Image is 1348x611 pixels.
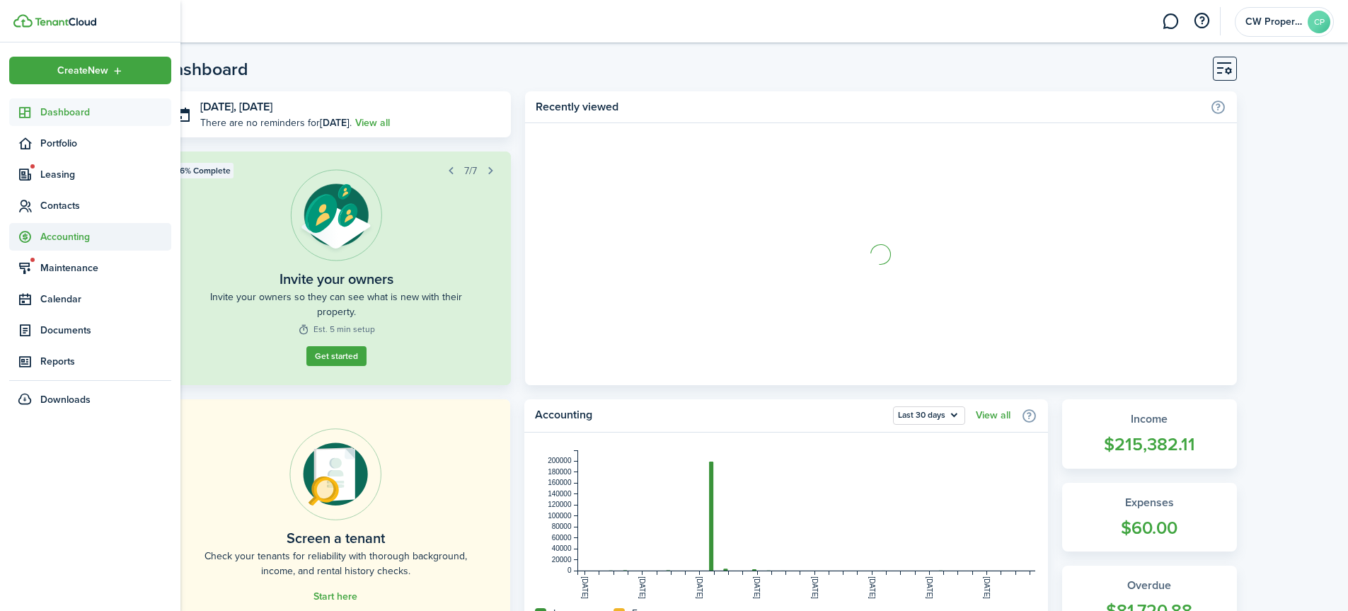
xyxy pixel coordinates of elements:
[552,523,572,530] tspan: 80000
[40,392,91,407] span: Downloads
[548,468,572,476] tspan: 180000
[1245,17,1302,27] span: CW Properties
[535,406,886,425] home-widget-title: Accounting
[552,544,572,552] tspan: 40000
[581,576,589,599] tspan: [DATE]
[868,576,875,599] tspan: [DATE]
[548,479,572,486] tspan: 160000
[313,591,357,603] a: Start here
[480,161,500,181] button: Next step
[40,323,171,338] span: Documents
[552,556,572,564] tspan: 20000
[548,490,572,498] tspan: 140000
[1062,483,1237,552] a: Expenses$60.00
[753,576,761,599] tspan: [DATE]
[548,501,572,508] tspan: 120000
[175,164,231,177] span: 86% Complete
[355,115,390,130] a: View all
[548,457,572,464] tspan: 200000
[57,66,108,76] span: Create New
[161,60,248,78] header-page-title: Dashboard
[40,229,171,244] span: Accounting
[280,268,393,290] widget-step-title: Invite your owners
[1189,9,1214,33] button: Open resource center
[290,169,382,261] img: Owner
[976,410,1010,421] a: View all
[983,576,991,599] tspan: [DATE]
[289,428,381,520] img: Online payments
[810,576,818,599] tspan: [DATE]
[287,527,385,549] home-placeholder-title: Screen a tenant
[1076,494,1223,511] widget-stats-title: Expenses
[638,576,646,599] tspan: [DATE]
[40,198,171,213] span: Contacts
[320,115,350,130] b: [DATE]
[464,164,477,178] span: 7/7
[40,354,171,369] span: Reports
[298,323,375,336] widget-step-time: Est. 5 min setup
[35,18,96,26] img: TenantCloud
[548,512,572,520] tspan: 100000
[926,576,933,599] tspan: [DATE]
[1157,4,1184,40] a: Messaging
[1062,399,1237,469] a: Income$215,382.11
[893,406,965,425] button: Last 30 days
[306,346,367,366] button: Get started
[40,261,171,275] span: Maintenance
[40,105,171,120] span: Dashboard
[40,292,171,307] span: Calendar
[9,348,171,375] a: Reports
[441,161,461,181] button: Prev step
[1076,411,1223,428] widget-stats-title: Income
[200,115,352,130] p: There are no reminders for .
[200,98,501,116] h3: [DATE], [DATE]
[536,98,1202,115] home-widget-title: Recently viewed
[9,98,171,126] a: Dashboard
[9,57,171,84] button: Open menu
[1213,57,1237,81] button: Customise
[893,406,965,425] button: Open menu
[1076,431,1223,458] widget-stats-count: $215,382.11
[40,136,171,151] span: Portfolio
[1076,515,1223,542] widget-stats-count: $60.00
[552,534,572,542] tspan: 60000
[696,576,703,599] tspan: [DATE]
[868,242,893,267] img: Loading
[193,549,478,578] home-placeholder-description: Check your tenants for reliability with thorough background, income, and rental history checks.
[40,167,171,182] span: Leasing
[193,290,480,319] widget-step-description: Invite your owners so they can see what is new with their property.
[13,14,33,28] img: TenantCloud
[1308,11,1330,33] avatar-text: CP
[568,566,572,574] tspan: 0
[1076,577,1223,594] widget-stats-title: Overdue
